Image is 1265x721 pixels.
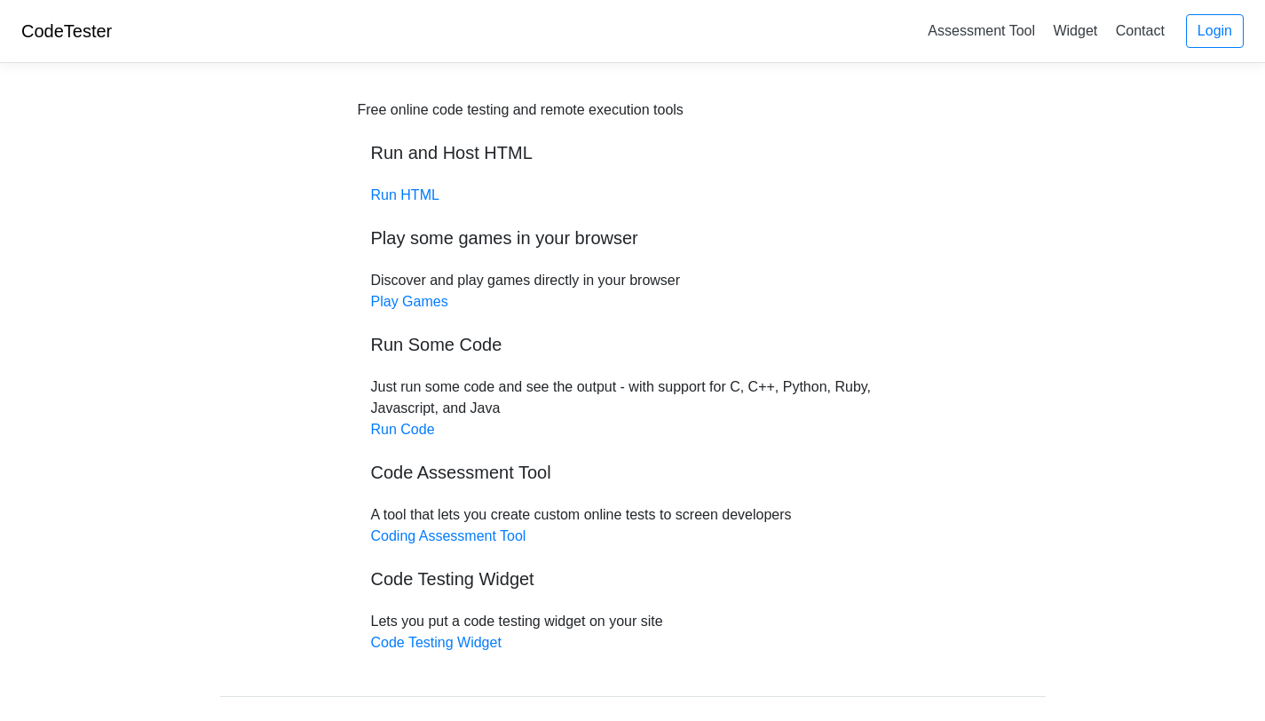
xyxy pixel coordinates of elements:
[371,227,895,249] h5: Play some games in your browser
[371,528,526,543] a: Coding Assessment Tool
[371,635,502,650] a: Code Testing Widget
[1186,14,1244,48] a: Login
[921,16,1042,45] a: Assessment Tool
[371,334,895,355] h5: Run Some Code
[371,294,448,309] a: Play Games
[371,142,895,163] h5: Run and Host HTML
[1109,16,1172,45] a: Contact
[371,187,439,202] a: Run HTML
[371,568,895,590] h5: Code Testing Widget
[1046,16,1104,45] a: Widget
[21,21,112,41] a: CodeTester
[371,422,435,437] a: Run Code
[371,462,895,483] h5: Code Assessment Tool
[358,99,908,654] div: Discover and play games directly in your browser Just run some code and see the output - with sup...
[358,99,684,121] div: Free online code testing and remote execution tools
